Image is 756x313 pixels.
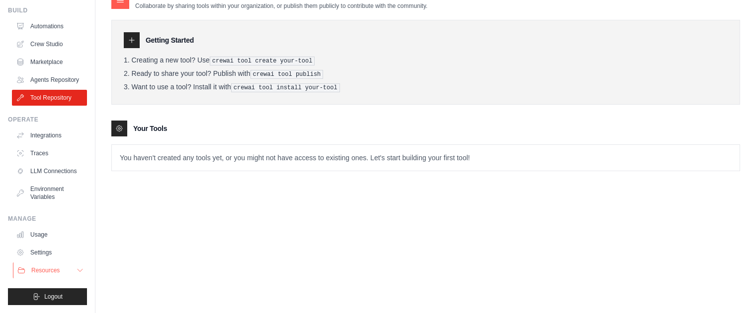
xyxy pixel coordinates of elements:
a: Automations [12,18,87,34]
a: Environment Variables [12,181,87,205]
button: Resources [13,262,88,278]
a: Crew Studio [12,36,87,52]
a: Agents Repository [12,72,87,88]
h3: Getting Started [146,35,194,45]
button: Logout [8,288,87,305]
li: Creating a new tool? Use [124,56,728,65]
a: Tool Repository [12,90,87,106]
div: Build [8,6,87,14]
pre: crewai tool install your-tool [231,83,340,92]
h3: Your Tools [133,124,167,133]
div: Operate [8,116,87,124]
span: Resources [31,266,60,274]
p: Collaborate by sharing tools within your organization, or publish them publicly to contribute wit... [135,2,427,10]
a: Usage [12,227,87,243]
li: Ready to share your tool? Publish with [124,69,728,79]
a: Marketplace [12,54,87,70]
a: Traces [12,145,87,161]
span: Logout [44,293,63,301]
li: Want to use a tool? Install it with [124,83,728,92]
pre: crewai tool create your-tool [210,57,315,65]
pre: crewai tool publish [251,70,324,79]
div: Manage [8,215,87,223]
a: LLM Connections [12,163,87,179]
p: You haven't created any tools yet, or you might not have access to existing ones. Let's start bui... [112,145,740,171]
a: Settings [12,245,87,260]
a: Integrations [12,127,87,143]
